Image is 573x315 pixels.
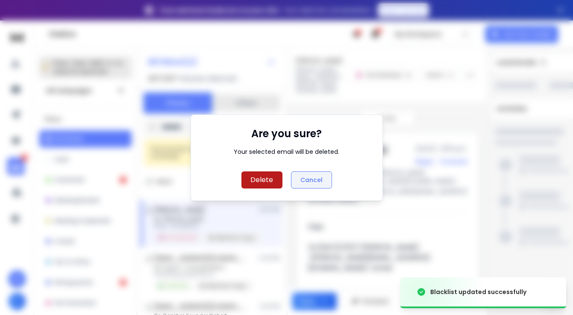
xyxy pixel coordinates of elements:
[234,147,339,156] div: Your selected email will be deleted.
[291,171,332,188] button: Cancel
[251,127,322,141] h1: Are you sure?
[241,171,282,188] button: Delete
[430,288,526,296] div: Blacklist updated successfully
